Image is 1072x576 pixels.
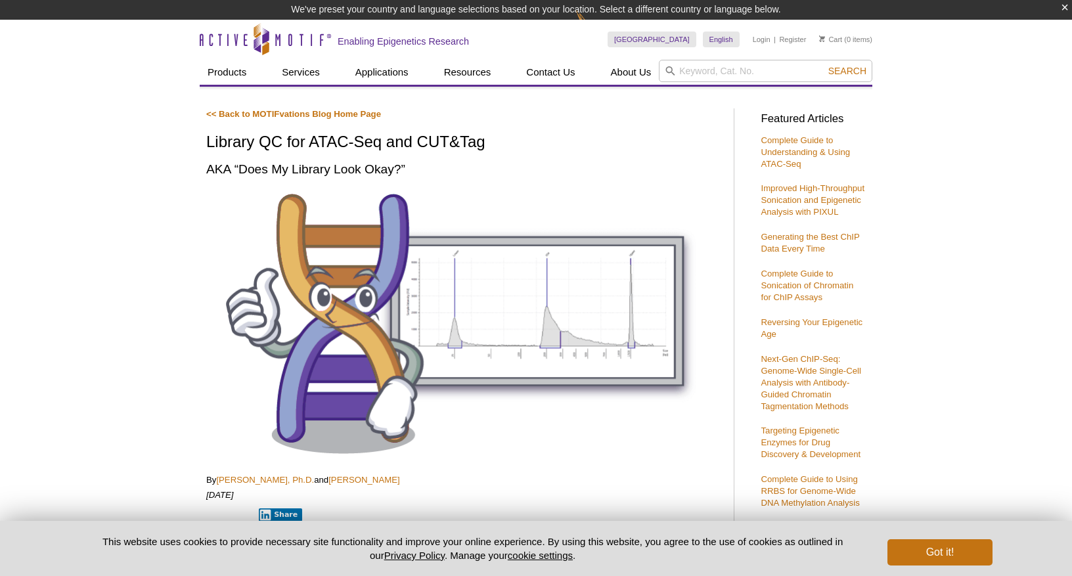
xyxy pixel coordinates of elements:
[347,60,416,85] a: Applications
[200,60,254,85] a: Products
[206,109,381,119] a: << Back to MOTIFvations Blog Home Page
[603,60,659,85] a: About Us
[518,60,583,85] a: Contact Us
[259,508,303,521] button: Share
[761,317,862,339] a: Reversing Your Epigenetic Age
[659,60,872,82] input: Keyword, Cat. No.
[206,188,721,459] img: Library QC for ATAC-Seq and CUT&Tag
[338,35,469,47] h2: Enabling Epigenetics Research
[828,66,866,76] span: Search
[274,60,328,85] a: Services
[703,32,740,47] a: English
[608,32,696,47] a: [GEOGRAPHIC_DATA]
[576,10,611,41] img: Change Here
[761,354,860,411] a: Next-Gen ChIP-Seq: Genome-Wide Single-Cell Analysis with Antibody-Guided Chromatin Tagmentation M...
[79,535,866,562] p: This website uses cookies to provide necessary site functionality and improve your online experie...
[206,160,721,178] h2: AKA “Does My Library Look Okay?”
[384,550,445,561] a: Privacy Policy
[761,426,860,459] a: Targeting Epigenetic Enzymes for Drug Discovery & Development
[779,35,806,44] a: Register
[761,269,853,302] a: Complete Guide to Sonication of Chromatin for ChIP Assays
[819,35,825,42] img: Your Cart
[206,490,234,500] em: [DATE]
[761,183,864,217] a: Improved High-Throughput Sonication and Epigenetic Analysis with PIXUL
[761,114,866,125] h3: Featured Articles
[328,475,399,485] a: [PERSON_NAME]
[887,539,993,565] button: Got it!
[753,35,770,44] a: Login
[819,35,842,44] a: Cart
[824,65,870,77] button: Search
[206,474,721,486] p: By and
[508,550,573,561] button: cookie settings
[206,133,721,152] h1: Library QC for ATAC-Seq and CUT&Tag
[774,32,776,47] li: |
[761,474,859,508] a: Complete Guide to Using RRBS for Genome-Wide DNA Methylation Analysis
[436,60,499,85] a: Resources
[216,475,314,485] a: [PERSON_NAME], Ph.D.
[206,508,250,521] iframe: X Post Button
[761,135,850,169] a: Complete Guide to Understanding & Using ATAC-Seq
[761,232,859,254] a: Generating the Best ChIP Data Every Time
[819,32,872,47] li: (0 items)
